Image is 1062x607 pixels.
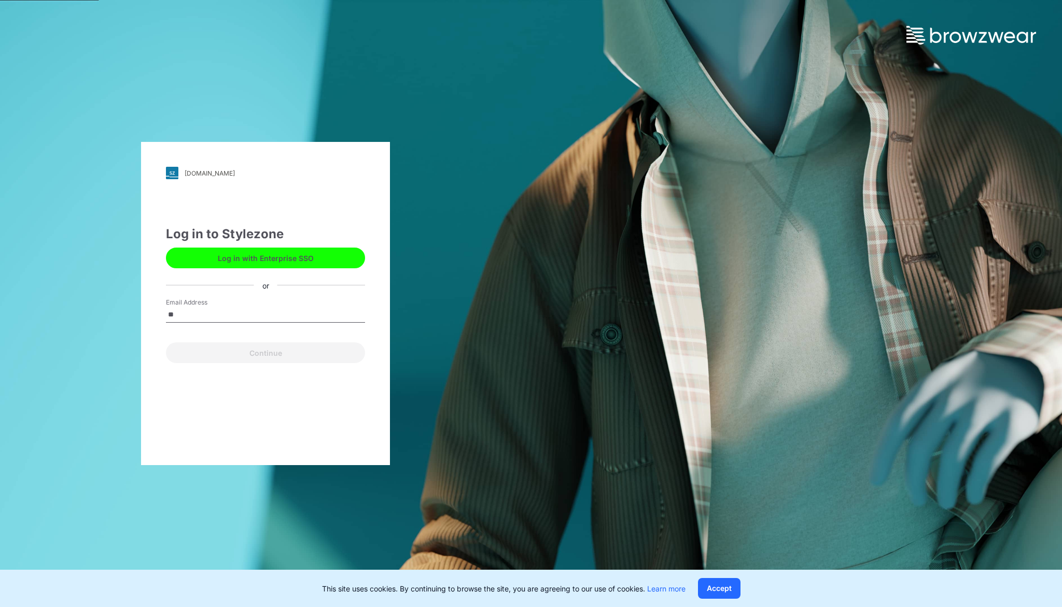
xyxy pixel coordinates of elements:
[322,583,686,594] p: This site uses cookies. By continuing to browse the site, you are agreeing to our use of cookies.
[166,298,239,307] label: Email Address
[906,26,1036,45] img: browzwear-logo.73288ffb.svg
[698,578,740,599] button: Accept
[166,167,365,179] a: [DOMAIN_NAME]
[166,248,365,268] button: Log in with Enterprise SSO
[185,169,235,177] div: [DOMAIN_NAME]
[254,280,277,291] div: or
[647,584,686,593] a: Learn more
[166,225,365,243] div: Log in to Stylezone
[166,167,178,179] img: svg+xml;base64,PHN2ZyB3aWR0aD0iMjgiIGhlaWdodD0iMjgiIHZpZXdCb3g9IjAgMCAyOCAyOCIgZmlsbD0ibm9uZSIgeG...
